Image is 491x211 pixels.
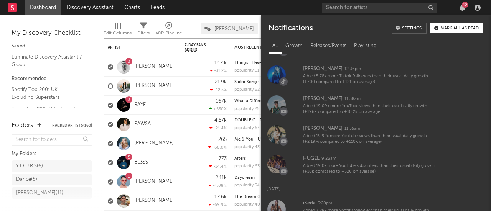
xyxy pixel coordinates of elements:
[208,145,227,150] div: -68.8 %
[303,103,438,115] div: Added 19.09x more YouTube views than their usual daily growth (+196k compared to +10.2k on average).
[108,45,165,50] div: Artist
[269,23,313,34] div: Notifications
[234,118,303,123] div: DOUBLE C - From F1® The Movie
[234,164,260,168] div: popularity: 63
[155,29,182,38] div: A&R Pipeline
[12,187,92,199] a: [PERSON_NAME](11)
[460,5,465,11] button: 12
[322,3,437,13] input: Search for artists
[303,199,316,208] div: iKeda
[134,64,174,70] a: [PERSON_NAME]
[303,94,343,103] div: [PERSON_NAME]
[306,39,350,52] div: Releases/Events
[137,29,150,38] div: Filters
[344,126,360,132] div: 11:35am
[185,43,215,52] span: 7-Day Fans Added
[462,2,468,8] div: 12
[16,175,37,184] div: Dance ( 8 )
[234,99,389,103] a: What a Difference a Day Makes (from the Netflix Limited Series "Black Rabbit")
[234,80,294,84] a: Sailor Song (First Draft [DATE])
[134,178,174,185] a: [PERSON_NAME]
[261,149,491,179] a: HUGEL9:28amAdded 19.0x more YouTube subscribers than their usual daily growth (+10k compared to +...
[134,121,151,128] a: PAWSA
[210,87,227,92] div: -12.5 %
[303,64,343,74] div: [PERSON_NAME]
[12,105,84,121] a: Apple Top 200: UK - Excluding Superstars
[214,26,254,31] span: [PERSON_NAME]
[16,188,63,198] div: [PERSON_NAME] ( 11 )
[214,61,227,65] div: 14.4k
[392,23,427,34] a: Settings
[12,85,84,101] a: Spotify Top 200: UK - Excluding Superstars
[16,162,43,171] div: Y.O.U.R.S ( 6 )
[234,118,301,123] a: DOUBLE C - From F1® The Movie
[12,29,92,38] div: My Discovery Checklist
[234,61,303,65] div: Things I Haven’t Told You
[234,137,303,142] div: Me & You - Unplugged
[261,60,491,90] a: [PERSON_NAME]12:36pmAdded 5.78x more Tiktok followers than their usual daily growth (+700 compare...
[209,126,227,131] div: -21.4 %
[12,74,92,83] div: Recommended
[234,45,292,50] div: Most Recent Track
[261,90,491,119] a: [PERSON_NAME]11:38amAdded 19.09x more YouTube views than their usual daily growth (+196k compared...
[104,19,132,41] div: Edit Columns
[12,121,33,130] div: Folders
[234,69,259,73] div: popularity: 61
[234,88,260,92] div: popularity: 62
[318,201,332,206] div: 5:20pm
[282,39,306,52] div: Growth
[219,156,227,161] div: 773
[303,133,438,145] div: Added 19.92x more YouTube views than their usual daily growth (+2.19M compared to +110k on average).
[261,179,491,194] div: [DATE]
[155,19,182,41] div: A&R Pipeline
[269,39,282,52] div: All
[50,124,92,128] button: Tracked Artists(160)
[234,80,303,84] div: Sailor Song (First Draft 4.29.24)
[234,203,260,207] div: popularity: 40
[12,134,92,146] input: Search for folders...
[134,198,174,204] a: [PERSON_NAME]
[134,140,174,147] a: [PERSON_NAME]
[216,175,227,180] div: 2.11k
[344,66,361,72] div: 12:36pm
[402,26,422,31] div: Settings
[234,183,260,188] div: popularity: 54
[234,107,259,111] div: popularity: 25
[344,96,361,102] div: 11:38am
[216,99,227,104] div: 167k
[261,119,491,149] a: [PERSON_NAME]11:35amAdded 19.92x more YouTube views than their usual daily growth (+2.19M compare...
[234,137,280,142] a: Me & You - Unplugged
[234,195,303,199] a: The Dream (Extended Mix) - Mixed
[104,29,132,38] div: Edit Columns
[234,99,303,103] div: What a Difference a Day Makes (from the Netflix Limited Series "Black Rabbit")
[12,174,92,185] a: Dance(8)
[209,106,227,111] div: +550 %
[440,26,479,31] div: Mark all as read
[430,23,483,33] button: Mark all as read
[303,154,320,163] div: HUGEL
[234,61,286,65] a: Things I Haven’t Told You
[234,157,303,161] div: Afters
[218,137,227,142] div: 265
[208,183,227,188] div: -4.08 %
[137,19,150,41] div: Filters
[350,39,381,52] div: Playlisting
[321,156,336,162] div: 9:28am
[210,68,227,73] div: -31.2 %
[214,118,227,123] div: 4.57k
[12,149,92,159] div: My Folders
[234,176,303,180] div: Daydream
[303,74,438,85] div: Added 5.78x more Tiktok followers than their usual daily growth (+700 compared to +121 on average).
[215,80,227,85] div: 21.9k
[134,159,148,166] a: BL3SS
[12,160,92,172] a: Y.O.U.R.S(6)
[303,163,438,175] div: Added 19.0x more YouTube subscribers than their usual daily growth (+10k compared to +526 on aver...
[234,176,255,180] a: Daydream
[303,124,343,133] div: [PERSON_NAME]
[134,102,146,108] a: RAYE
[209,164,227,169] div: -14.4 %
[12,53,84,69] a: Luminate Discovery Assistant / Global
[234,145,260,149] div: popularity: 43
[134,83,174,89] a: [PERSON_NAME]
